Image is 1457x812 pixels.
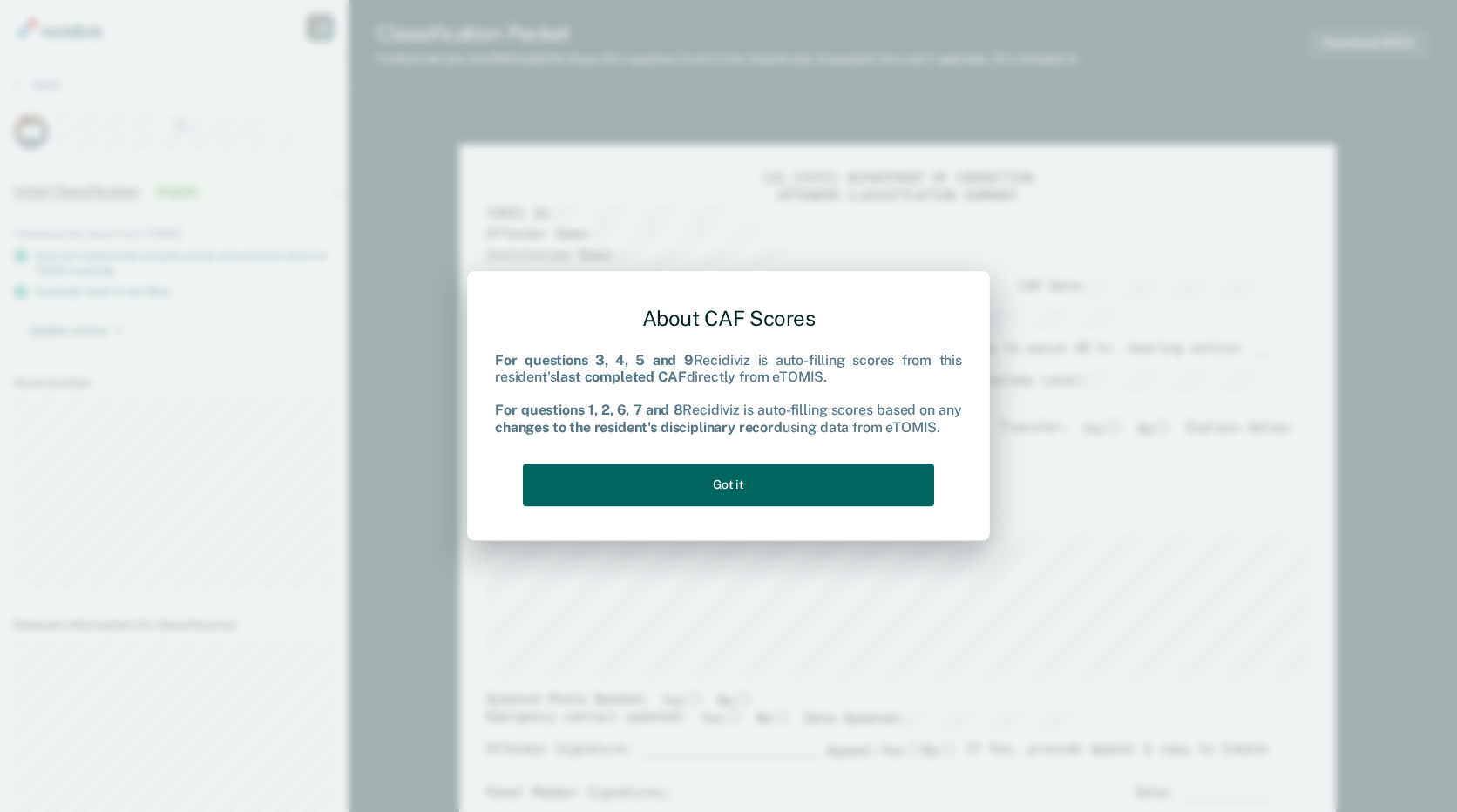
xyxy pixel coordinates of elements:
[495,403,682,419] b: For questions 1, 2, 6, 7 and 8
[495,352,694,369] b: For questions 3, 4, 5 and 9
[495,419,783,436] b: changes to the resident's disciplinary record
[495,292,962,345] div: About CAF Scores
[523,464,934,506] button: Got it
[556,369,686,385] b: last completed CAF
[495,352,962,436] div: Recidiviz is auto-filling scores from this resident's directly from eTOMIS. Recidiviz is auto-fil...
